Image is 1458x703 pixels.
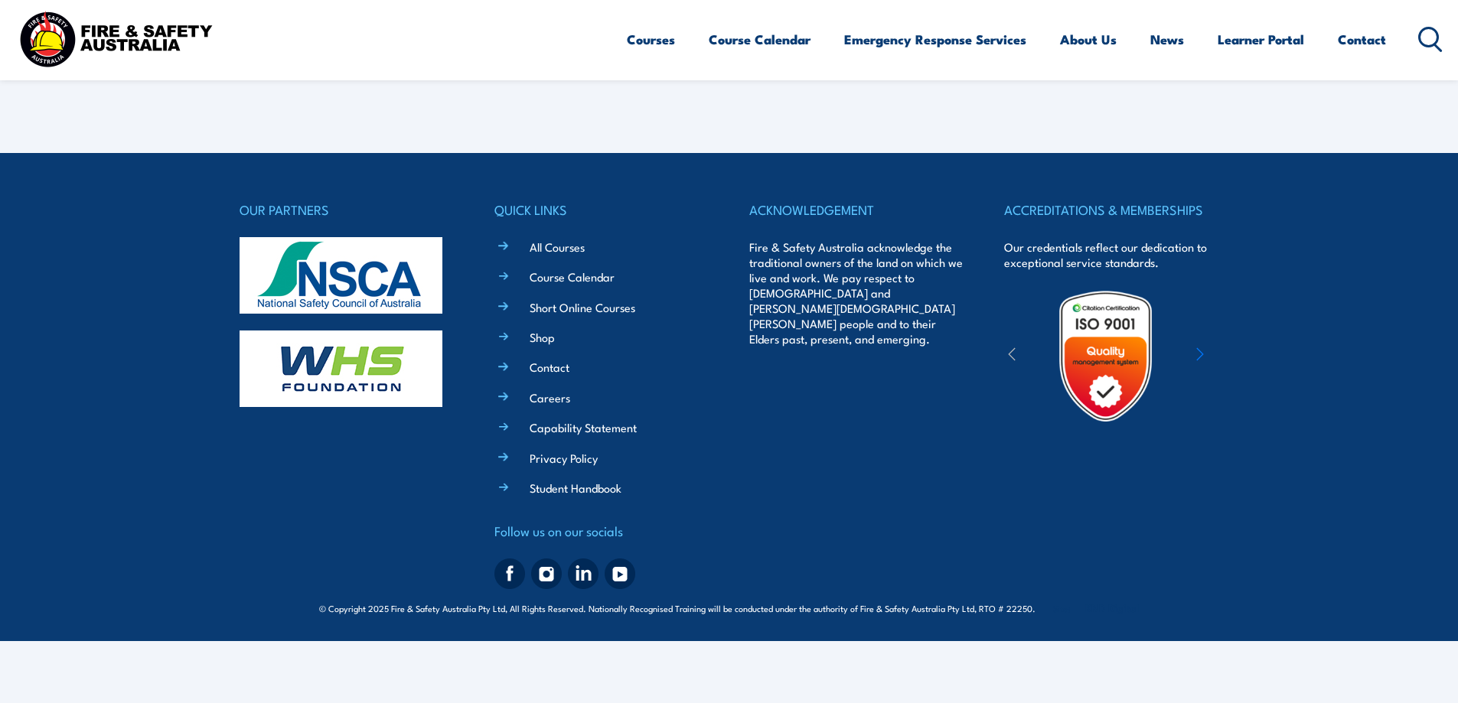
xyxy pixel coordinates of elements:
[240,330,442,407] img: whs-logo-footer
[1039,289,1173,423] img: Untitled design (19)
[627,19,675,60] a: Courses
[530,329,555,345] a: Shop
[1053,602,1139,614] span: Site:
[1004,239,1218,270] p: Our credentials reflect our dedication to exceptional service standards.
[530,389,570,405] a: Careers
[1150,19,1184,60] a: News
[530,480,621,496] a: Student Handbook
[1173,330,1306,382] img: ewpa-logo
[709,19,811,60] a: Course Calendar
[530,419,637,435] a: Capability Statement
[1085,600,1139,615] a: KND Digital
[319,600,1139,615] span: © Copyright 2025 Fire & Safety Australia Pty Ltd, All Rights Reserved. Nationally Recognised Trai...
[1338,19,1386,60] a: Contact
[530,359,569,375] a: Contact
[494,520,709,542] h4: Follow us on our socials
[1218,19,1304,60] a: Learner Portal
[1060,19,1117,60] a: About Us
[494,199,709,220] h4: QUICK LINKS
[240,199,454,220] h4: OUR PARTNERS
[530,239,585,255] a: All Courses
[530,450,598,466] a: Privacy Policy
[749,239,964,347] p: Fire & Safety Australia acknowledge the traditional owners of the land on which we live and work....
[749,199,964,220] h4: ACKNOWLEDGEMENT
[240,237,442,314] img: nsca-logo-footer
[844,19,1026,60] a: Emergency Response Services
[530,269,615,285] a: Course Calendar
[530,299,635,315] a: Short Online Courses
[1004,199,1218,220] h4: ACCREDITATIONS & MEMBERSHIPS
